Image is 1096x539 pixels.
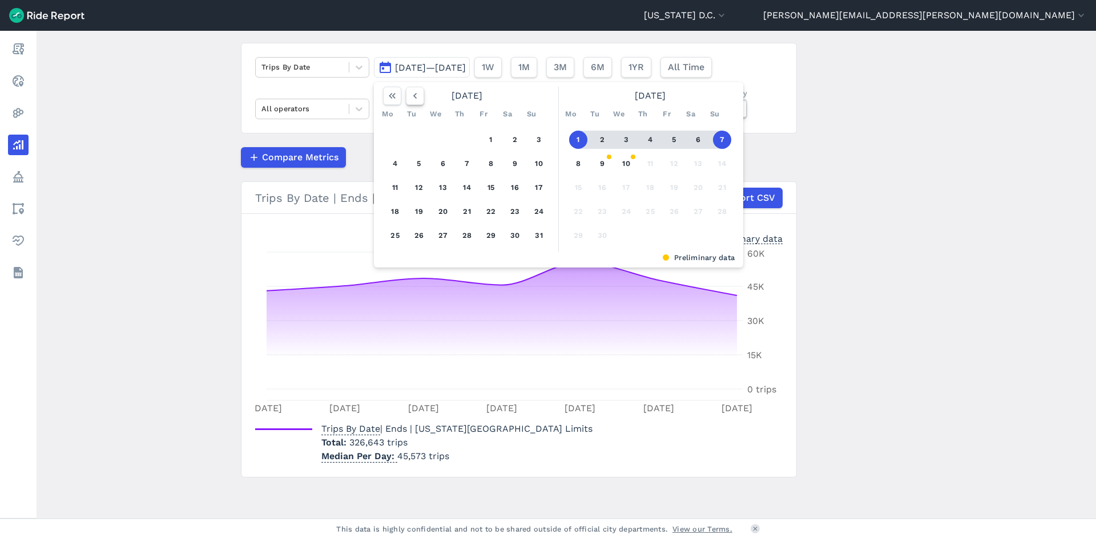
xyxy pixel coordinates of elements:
span: Trips By Date [321,420,380,435]
button: 6 [689,131,707,149]
div: We [426,105,445,123]
button: 21 [713,179,731,197]
span: 1W [482,60,494,74]
div: Mo [562,105,580,123]
button: 21 [458,202,476,221]
button: 6M [583,57,612,78]
button: 18 [386,202,404,221]
span: 1M [518,60,530,74]
button: 1 [569,131,587,149]
tspan: [DATE] [408,403,439,414]
span: 1YR [628,60,644,74]
div: Fr [658,105,676,123]
button: 1 [482,131,500,149]
a: Realtime [8,71,29,91]
button: 9 [506,155,524,173]
button: 20 [434,202,452,221]
span: 6M [591,60,605,74]
button: 17 [617,179,635,197]
button: 13 [689,155,707,173]
button: 30 [506,226,524,245]
a: View our Terms. [672,524,732,534]
button: 3 [617,131,635,149]
div: Su [706,105,724,123]
button: Compare Metrics [241,147,346,168]
button: 2 [506,131,524,149]
span: Median Per Day [321,447,397,463]
button: 26 [665,202,683,221]
tspan: [DATE] [329,403,360,414]
a: Areas [8,198,29,219]
button: [PERSON_NAME][EMAIL_ADDRESS][PERSON_NAME][DOMAIN_NAME] [763,9,1087,22]
button: 5 [665,131,683,149]
button: 4 [641,131,659,149]
button: 1YR [621,57,651,78]
a: Datasets [8,262,29,283]
div: Sa [682,105,700,123]
button: 10 [617,155,635,173]
div: Fr [474,105,493,123]
p: 45,573 trips [321,449,593,463]
button: All Time [660,57,712,78]
button: 29 [482,226,500,245]
button: 8 [482,155,500,173]
span: | Ends | [US_STATE][GEOGRAPHIC_DATA] Limits [321,423,593,434]
tspan: [DATE] [722,403,752,414]
button: 20 [689,179,707,197]
button: 11 [386,179,404,197]
div: [DATE] [378,87,555,105]
div: Trips By Date | Ends | [US_STATE][GEOGRAPHIC_DATA] Limits [255,188,783,208]
button: 30 [593,226,611,245]
span: Compare Metrics [262,151,339,164]
tspan: [DATE] [486,403,517,414]
button: [US_STATE] D.C. [644,9,727,22]
button: 28 [713,202,731,221]
button: 28 [458,226,476,245]
button: 18 [641,179,659,197]
tspan: [DATE] [565,403,595,414]
button: 25 [641,202,659,221]
button: 27 [689,202,707,221]
button: 5 [410,155,428,173]
div: Mo [378,105,397,123]
div: Tu [402,105,421,123]
tspan: 30K [747,315,764,326]
button: 24 [617,202,635,221]
div: [DATE] [562,87,739,105]
button: 25 [386,226,404,245]
tspan: [DATE] [643,403,674,414]
button: 16 [593,179,611,197]
div: Sa [498,105,517,123]
button: 16 [506,179,524,197]
button: 14 [458,179,476,197]
button: 3 [530,131,548,149]
button: 1W [474,57,502,78]
button: 7 [458,155,476,173]
button: 15 [482,179,500,197]
button: 23 [593,202,611,221]
div: We [610,105,628,123]
button: 6 [434,155,452,173]
img: Ride Report [9,8,84,23]
button: 19 [665,179,683,197]
button: 24 [530,202,548,221]
button: 8 [569,155,587,173]
tspan: 45K [747,281,764,292]
tspan: 0 trips [747,384,776,395]
button: 11 [641,155,659,173]
button: 22 [569,202,587,221]
tspan: [DATE] [251,403,282,414]
button: 26 [410,226,428,245]
div: Tu [586,105,604,123]
button: 23 [506,202,524,221]
button: 17 [530,179,548,197]
button: 1M [511,57,537,78]
button: 4 [386,155,404,173]
span: 326,643 trips [349,437,408,448]
button: 10 [530,155,548,173]
div: Su [522,105,541,123]
tspan: 60K [747,248,765,259]
button: 27 [434,226,452,245]
button: 19 [410,202,428,221]
span: [DATE]—[DATE] [395,62,466,73]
